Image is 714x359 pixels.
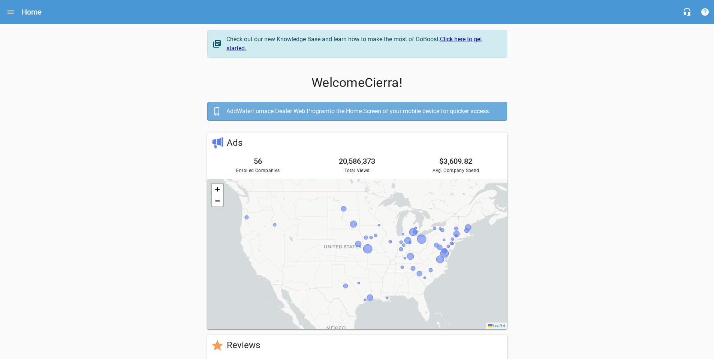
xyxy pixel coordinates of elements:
[212,184,223,195] a: Zoom in
[226,35,499,53] div: Check out our new Knowledge Base and learn how to make the most of GoBoost.
[488,323,505,328] a: Leaflet
[2,3,20,21] button: Open drawer
[227,138,242,148] a: Ads
[409,167,502,175] span: Avg. Company Spend
[22,6,42,18] h6: Home
[696,3,714,21] button: Support Portal
[215,184,220,194] span: +
[215,196,220,205] span: −
[310,167,403,175] span: Total Views
[409,155,502,167] h6: $3,609.82
[226,107,499,116] div: Add WaterFurnace Dealer Web Program to the Home Screen of your mobile device for quicker access.
[678,3,696,21] button: Live Chat
[212,195,223,206] a: Zoom out
[207,102,507,121] a: AddWaterFurnace Dealer Web Programto the Home Screen of your mobile device for quicker access.
[207,75,507,90] p: Welcome Cierra !
[212,167,305,175] span: Enrolled Companies
[310,155,403,167] h6: 20,586,373
[212,155,305,167] h6: 56
[227,340,260,350] a: Reviews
